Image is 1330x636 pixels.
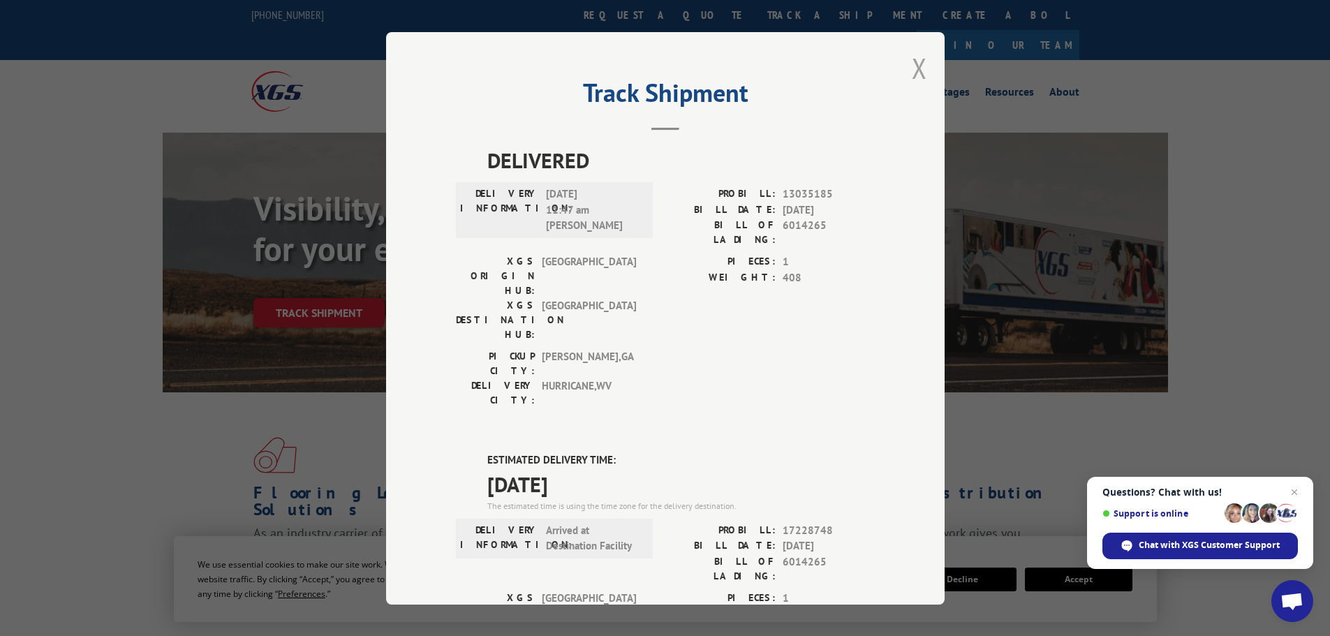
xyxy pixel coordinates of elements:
span: [DATE] 11:47 am [PERSON_NAME] [546,186,640,234]
div: Open chat [1271,580,1313,622]
label: BILL OF LADING: [665,554,776,583]
label: PROBILL: [665,186,776,202]
span: Arrived at Destination Facility [546,522,640,554]
span: Chat with XGS Customer Support [1139,539,1280,552]
span: Support is online [1102,508,1220,519]
span: HURRICANE , WV [542,378,636,408]
span: [DATE] [783,538,875,554]
label: DELIVERY CITY: [456,378,535,408]
label: PICKUP CITY: [456,349,535,378]
span: [GEOGRAPHIC_DATA] [542,298,636,342]
label: XGS ORIGIN HUB: [456,254,535,298]
span: Close chat [1286,484,1303,501]
label: XGS DESTINATION HUB: [456,298,535,342]
div: The estimated time is using the time zone for the delivery destination. [487,499,875,512]
label: PROBILL: [665,522,776,538]
span: [DATE] [487,468,875,499]
label: XGS ORIGIN HUB: [456,590,535,634]
span: 17228748 [783,522,875,538]
span: 6014265 [783,554,875,583]
span: 1 [783,254,875,270]
label: ESTIMATED DELIVERY TIME: [487,452,875,468]
span: 6014265 [783,218,875,247]
span: [PERSON_NAME] , GA [542,349,636,378]
span: [DATE] [783,202,875,218]
span: Questions? Chat with us! [1102,487,1298,498]
span: 408 [783,269,875,286]
label: DELIVERY INFORMATION: [460,522,539,554]
label: BILL DATE: [665,538,776,554]
span: 1 [783,590,875,606]
h2: Track Shipment [456,83,875,110]
label: PIECES: [665,590,776,606]
span: DELIVERED [487,145,875,176]
label: BILL OF LADING: [665,218,776,247]
label: BILL DATE: [665,202,776,218]
span: [GEOGRAPHIC_DATA] [542,590,636,634]
div: Chat with XGS Customer Support [1102,533,1298,559]
span: 13035185 [783,186,875,202]
label: PIECES: [665,254,776,270]
label: DELIVERY INFORMATION: [460,186,539,234]
label: WEIGHT: [665,269,776,286]
span: [GEOGRAPHIC_DATA] [542,254,636,298]
button: Close modal [912,50,927,87]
